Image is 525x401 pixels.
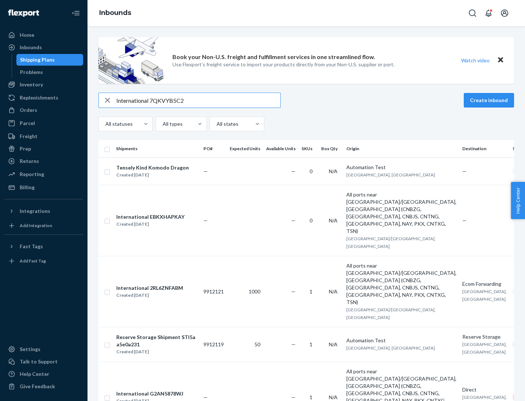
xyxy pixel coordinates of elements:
span: — [291,217,296,223]
div: Help Center [20,370,49,378]
a: Replenishments [4,92,83,104]
div: Settings [20,346,40,353]
div: Reporting [20,171,44,178]
div: Integrations [20,207,50,215]
a: Returns [4,155,83,167]
td: 9912121 [201,256,227,327]
div: Created [DATE] [116,348,197,355]
div: Home [20,31,34,39]
input: Search inbounds by name, destination, msku... [116,93,280,108]
a: Add Fast Tag [4,255,83,267]
th: Expected Units [227,140,263,157]
a: Freight [4,131,83,142]
span: [GEOGRAPHIC_DATA], [GEOGRAPHIC_DATA] [462,342,507,355]
a: Inventory [4,79,83,90]
a: Problems [16,66,83,78]
th: SKUs [299,140,318,157]
ol: breadcrumbs [93,3,137,24]
span: — [291,168,296,174]
div: Automation Test [346,164,456,171]
a: Prep [4,143,83,155]
a: Help Center [4,368,83,380]
div: International EBKXHAPKAY [116,213,184,221]
button: Watch video [456,55,494,66]
p: Book your Non-U.S. freight and fulfillment services in one streamlined flow. [172,53,375,61]
div: Billing [20,184,35,191]
button: Create inbound [464,93,514,108]
div: Orders [20,106,37,114]
div: Reserve Storage Shipment STI5aa5e0a231 [116,334,197,348]
span: — [291,341,296,347]
a: Inbounds [4,42,83,53]
div: International 2RL6ZNFABM [116,284,183,292]
button: Open account menu [497,6,512,20]
span: — [203,394,208,400]
span: 0 [310,168,312,174]
div: Freight [20,133,38,140]
div: International G2AN5878WJ [116,390,183,397]
a: Billing [4,182,83,193]
div: Inbounds [20,44,42,51]
span: [GEOGRAPHIC_DATA], [GEOGRAPHIC_DATA] [346,345,435,351]
div: Give Feedback [20,383,55,390]
button: Integrations [4,205,83,217]
button: Help Center [511,182,525,219]
div: Direct [462,386,507,393]
button: Open notifications [481,6,496,20]
div: All ports near [GEOGRAPHIC_DATA]/[GEOGRAPHIC_DATA], [GEOGRAPHIC_DATA] (CNBZG, [GEOGRAPHIC_DATA], ... [346,191,456,235]
th: PO# [201,140,227,157]
div: Reserve Storage [462,333,507,340]
span: — [203,168,208,174]
img: Flexport logo [8,9,39,17]
div: Created [DATE] [116,221,184,228]
span: N/A [329,217,338,223]
span: — [462,168,467,174]
th: Shipments [113,140,201,157]
th: Origin [343,140,459,157]
div: Tensely Kind Komodo Dragon [116,164,189,171]
th: Box Qty [318,140,343,157]
a: Add Integration [4,220,83,231]
span: 1 [310,394,312,400]
span: N/A [329,288,338,295]
span: N/A [329,341,338,347]
button: Close [496,55,505,66]
div: Ecom Forwarding [462,280,507,288]
div: Created [DATE] [116,292,183,299]
a: Reporting [4,168,83,180]
a: Home [4,29,83,41]
span: [GEOGRAPHIC_DATA], [GEOGRAPHIC_DATA] [346,172,435,178]
span: — [203,217,208,223]
a: Shipping Plans [16,54,83,66]
th: Available Units [263,140,299,157]
span: 1 [310,288,312,295]
div: Parcel [20,120,35,127]
a: Talk to Support [4,356,83,367]
div: Fast Tags [20,243,43,250]
button: Close Navigation [69,6,83,20]
td: 9912119 [201,327,227,362]
button: Open Search Box [465,6,480,20]
div: Prep [20,145,31,152]
th: Destination [459,140,510,157]
div: All ports near [GEOGRAPHIC_DATA]/[GEOGRAPHIC_DATA], [GEOGRAPHIC_DATA] (CNBZG, [GEOGRAPHIC_DATA], ... [346,262,456,306]
span: — [291,394,296,400]
div: Shipping Plans [20,56,55,63]
a: Inbounds [99,9,131,17]
button: Give Feedback [4,381,83,392]
span: N/A [329,394,338,400]
div: Talk to Support [20,358,58,365]
div: Returns [20,157,39,165]
span: — [291,288,296,295]
span: — [462,217,467,223]
div: Add Fast Tag [20,258,46,264]
div: Created [DATE] [116,171,189,179]
a: Settings [4,343,83,355]
div: Inventory [20,81,43,88]
a: Parcel [4,117,83,129]
div: Replenishments [20,94,58,101]
div: Add Integration [20,222,52,229]
span: [GEOGRAPHIC_DATA]/[GEOGRAPHIC_DATA], [GEOGRAPHIC_DATA] [346,236,436,249]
